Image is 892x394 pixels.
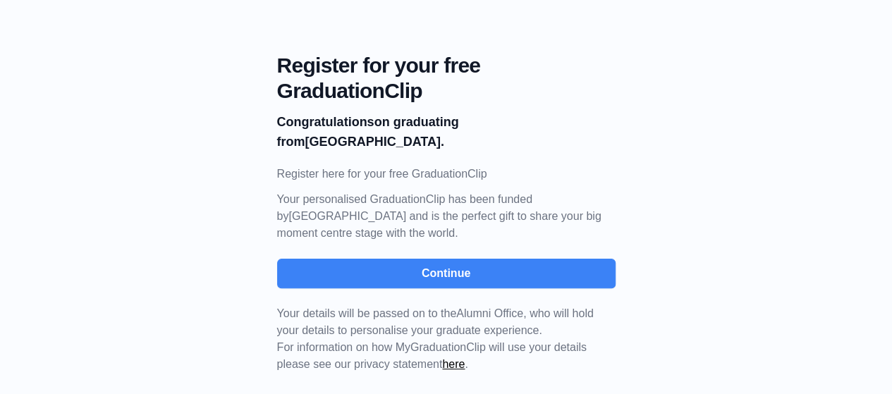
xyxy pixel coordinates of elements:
[277,53,616,78] span: Register for your free
[456,307,523,319] span: Alumni Office
[277,307,594,336] span: Your details will be passed on to the , who will hold your details to personalise your graduate e...
[277,78,616,104] span: GraduationClip
[277,191,616,242] p: Your personalised GraduationClip has been funded by [GEOGRAPHIC_DATA] and is the perfect gift to ...
[277,115,374,129] b: Congratulations
[442,358,465,370] a: here
[277,166,616,183] p: Register here for your free GraduationClip
[277,307,594,370] span: For information on how MyGraduationClip will use your details please see our privacy statement .
[277,259,616,288] button: Continue
[277,112,616,152] p: on graduating from [GEOGRAPHIC_DATA].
